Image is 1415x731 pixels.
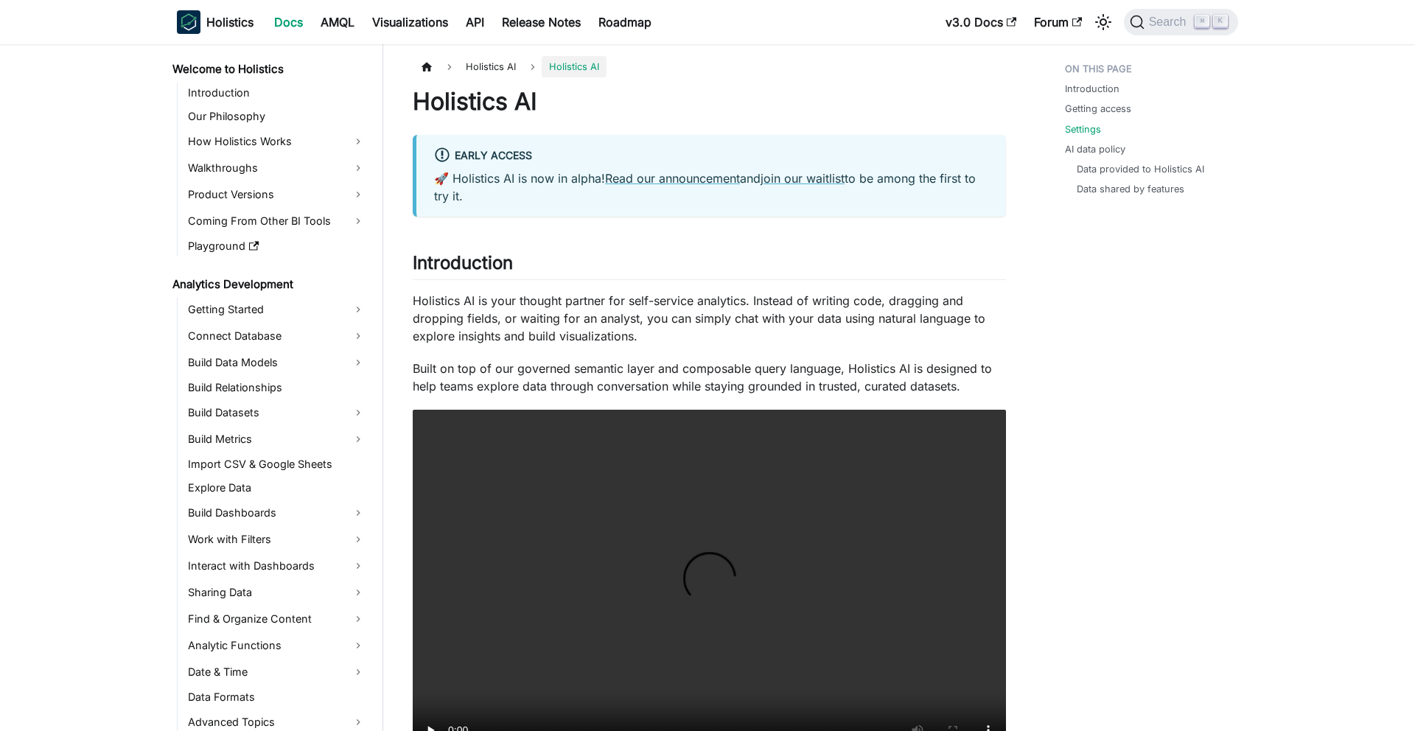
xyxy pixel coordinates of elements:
[1145,15,1195,29] span: Search
[363,10,457,34] a: Visualizations
[1065,142,1125,156] a: AI data policy
[184,209,370,233] a: Coming From Other BI Tools
[184,83,370,103] a: Introduction
[542,56,607,77] span: Holistics AI
[184,130,370,153] a: How Holistics Works
[184,324,370,348] a: Connect Database
[184,377,370,398] a: Build Relationships
[1124,9,1238,35] button: Search (Command+K)
[312,10,363,34] a: AMQL
[184,581,370,604] a: Sharing Data
[184,687,370,707] a: Data Formats
[184,554,370,578] a: Interact with Dashboards
[457,10,493,34] a: API
[184,634,370,657] a: Analytic Functions
[206,13,254,31] b: Holistics
[1065,82,1119,96] a: Introduction
[605,171,740,186] a: Read our announcement
[413,56,1006,77] nav: Breadcrumbs
[434,169,988,205] p: 🚀 Holistics AI is now in alpha! and to be among the first to try it.
[1213,15,1228,28] kbd: K
[184,478,370,498] a: Explore Data
[168,274,370,295] a: Analytics Development
[458,56,523,77] span: Holistics AI
[937,10,1025,34] a: v3.0 Docs
[413,360,1006,395] p: Built on top of our governed semantic layer and composable query language, Holistics AI is design...
[184,401,370,424] a: Build Datasets
[184,156,370,180] a: Walkthroughs
[761,171,845,186] a: join our waitlist
[184,183,370,206] a: Product Versions
[184,351,370,374] a: Build Data Models
[177,10,200,34] img: Holistics
[184,501,370,525] a: Build Dashboards
[168,59,370,80] a: Welcome to Holistics
[413,252,1006,280] h2: Introduction
[177,10,254,34] a: HolisticsHolistics
[1077,182,1184,196] a: Data shared by features
[184,106,370,127] a: Our Philosophy
[184,660,370,684] a: Date & Time
[184,607,370,631] a: Find & Organize Content
[184,427,370,451] a: Build Metrics
[1065,102,1131,116] a: Getting access
[162,44,383,731] nav: Docs sidebar
[493,10,590,34] a: Release Notes
[184,454,370,475] a: Import CSV & Google Sheets
[590,10,660,34] a: Roadmap
[1077,162,1204,176] a: Data provided to Holistics AI
[184,528,370,551] a: Work with Filters
[1065,122,1101,136] a: Settings
[413,292,1006,345] p: Holistics AI is your thought partner for self-service analytics. Instead of writing code, draggin...
[184,298,370,321] a: Getting Started
[1091,10,1115,34] button: Switch between dark and light mode (currently light mode)
[434,147,988,166] div: Early Access
[265,10,312,34] a: Docs
[413,56,441,77] a: Home page
[184,236,370,256] a: Playground
[413,87,1006,116] h1: Holistics AI
[1195,15,1209,28] kbd: ⌘
[1025,10,1091,34] a: Forum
